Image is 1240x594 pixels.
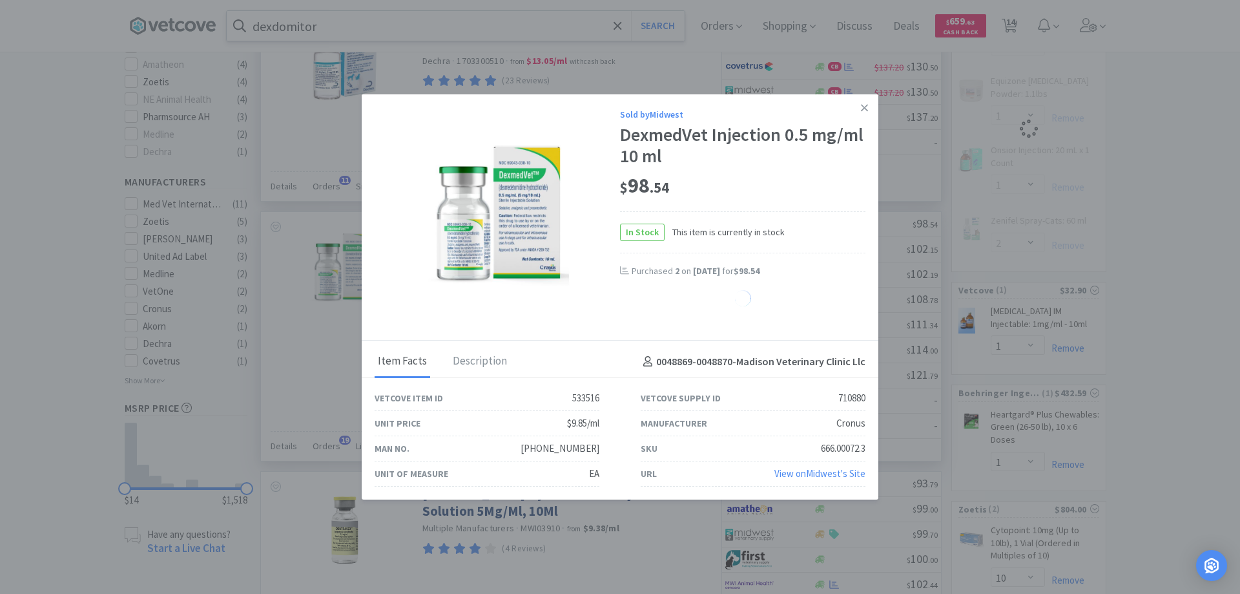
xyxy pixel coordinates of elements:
[838,390,865,406] div: 710880
[375,441,409,456] div: Man No.
[375,346,430,378] div: Item Facts
[375,467,448,481] div: Unit of Measure
[641,416,707,430] div: Manufacturer
[449,346,510,378] div: Description
[675,265,679,277] span: 2
[693,265,720,277] span: [DATE]
[665,225,785,239] span: This item is currently in stock
[567,416,599,431] div: $9.85/ml
[650,178,669,196] span: . 54
[620,124,865,167] div: DexmedVet Injection 0.5 mg/ml 10 ml
[641,441,657,456] div: SKU
[1196,550,1227,581] div: Open Intercom Messenger
[620,107,865,122] div: Sold by Midwest
[375,416,420,430] div: Unit Price
[836,416,865,431] div: Cronus
[620,173,669,198] span: 98
[521,441,599,456] div: [PHONE_NUMBER]
[632,265,865,278] div: Purchased on for
[413,129,581,297] img: c8f50e77bc8140efbc5e2757e1229131_710880.jpeg
[589,466,599,482] div: EA
[621,224,664,240] span: In Stock
[774,467,865,480] a: View onMidwest's Site
[641,467,657,481] div: URL
[638,354,865,370] h4: 0048869-0048870 - Madison Veterinary Clinic Llc
[620,178,628,196] span: $
[821,441,865,456] div: 666.00072.3
[572,390,599,406] div: 533516
[641,391,721,405] div: Vetcove Supply ID
[734,265,759,277] span: $98.54
[375,391,443,405] div: Vetcove Item ID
